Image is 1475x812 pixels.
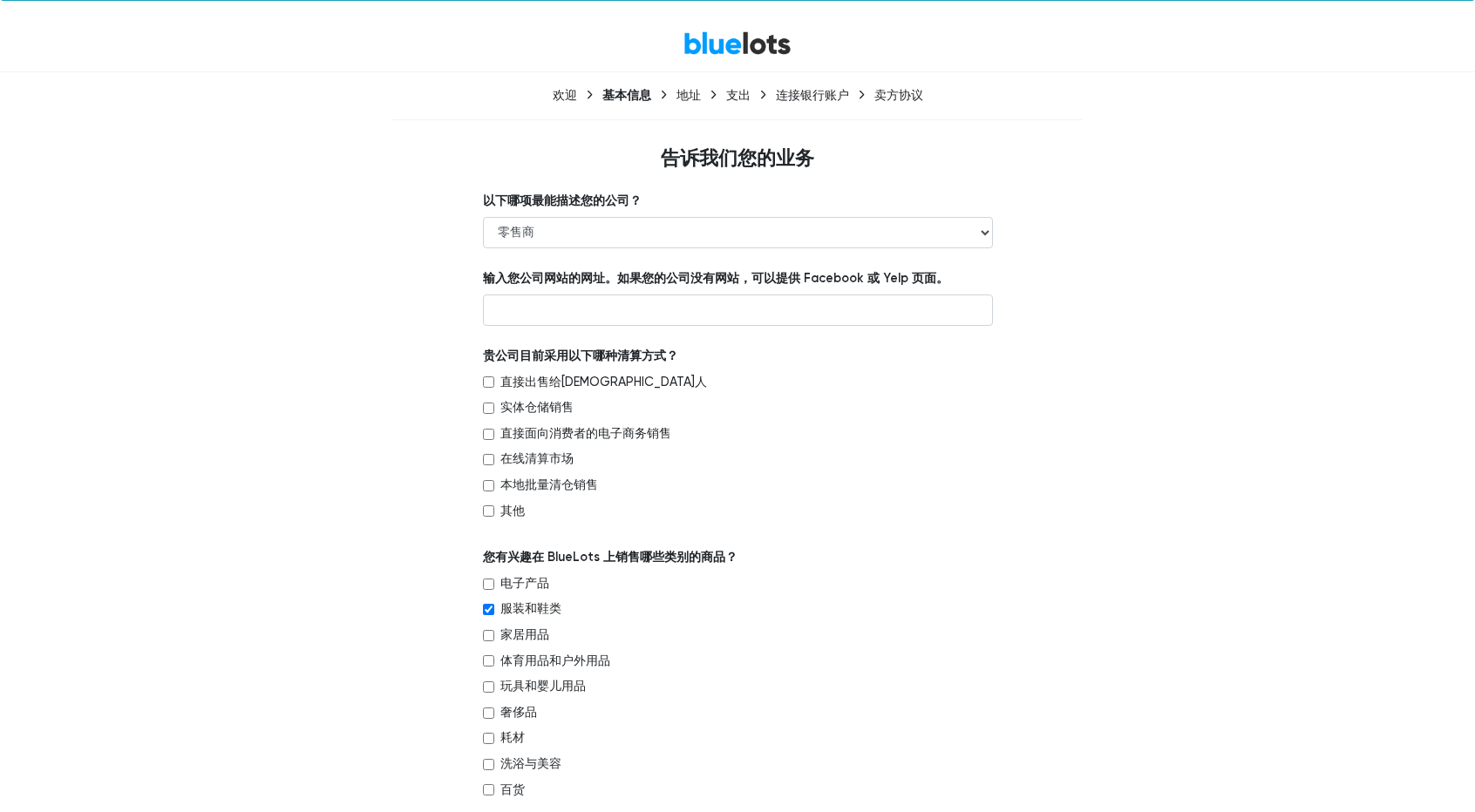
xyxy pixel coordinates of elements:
[483,193,642,208] font: 以下哪项最能描述您的公司？
[500,627,549,642] font: 家居用品
[500,426,671,441] font: 直接面向消费者的电子商务销售
[602,87,651,103] font: 基本信息
[500,504,525,518] font: 其他
[500,653,610,668] font: 体育用品和户外用品
[483,733,494,744] input: 耗材
[500,705,537,720] font: 奢侈品
[676,88,701,103] font: 地址
[483,681,494,693] input: 玩具和婴儿用品
[483,549,737,565] font: 您有兴趣在 BlueLots 上销售哪些类别的商品？
[483,429,494,440] input: 直接面向消费者的电子商务销售
[483,480,494,491] input: 本地批量清仓销售
[483,579,494,590] input: 电子产品
[500,679,586,694] font: 玩具和婴儿用品
[500,782,525,797] font: 百货
[500,400,574,415] font: 实体仓储销售
[500,730,525,745] font: 耗材
[483,604,494,615] input: 服装和鞋类
[483,707,494,719] input: 奢侈品
[553,88,577,103] font: 欢迎
[500,601,561,616] font: 服装和鞋类
[661,147,814,170] font: 告诉我们您的业务
[483,270,948,286] font: 输入您公司网站的网址。如果您的公司没有网站，可以提供 Facebook 或 Yelp 页面。
[483,403,494,414] input: 实体仓储销售
[483,784,494,795] input: 百货
[483,454,494,465] input: 在线清算市场
[483,655,494,667] input: 体育用品和户外用品
[500,375,707,389] font: 直接出售给[DEMOGRAPHIC_DATA]人
[483,348,678,363] font: 贵公司目前采用以下哪种清算方式？
[483,505,494,517] input: 其他
[500,756,561,771] font: 洗浴与美容
[726,88,751,103] font: 支出
[483,630,494,641] input: 家居用品
[500,576,549,591] font: 电子产品
[500,451,574,466] font: 在线清算市场
[776,88,849,103] font: 连接银行账户
[483,759,494,770] input: 洗浴与美容
[500,477,598,492] font: 本地批量清仓销售
[483,376,494,388] input: 直接出售给[DEMOGRAPHIC_DATA]人
[874,88,923,103] font: 卖方协议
